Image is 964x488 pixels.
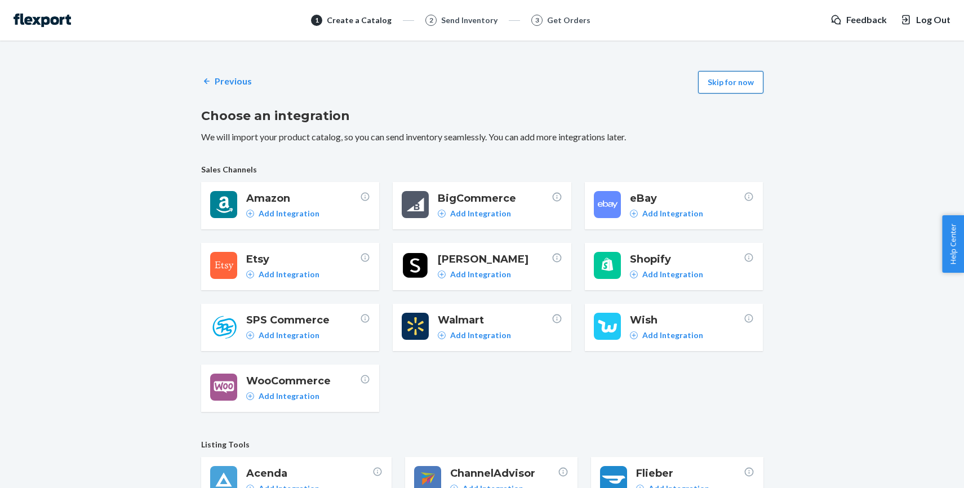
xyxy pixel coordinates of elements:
[315,15,319,25] span: 1
[642,269,703,280] p: Add Integration
[246,208,319,219] a: Add Integration
[246,313,360,327] span: SPS Commerce
[246,252,360,267] span: Etsy
[630,208,703,219] a: Add Integration
[630,313,744,327] span: Wish
[246,269,319,280] a: Add Integration
[698,71,763,94] button: Skip for now
[246,391,319,402] a: Add Integration
[450,269,511,280] p: Add Integration
[259,330,319,341] p: Add Integration
[547,15,590,26] div: Get Orders
[259,269,319,280] p: Add Integration
[636,466,744,481] span: Flieber
[642,208,703,219] p: Add Integration
[441,15,497,26] div: Send Inventory
[450,466,558,481] span: ChannelAdvisor
[438,208,511,219] a: Add Integration
[450,208,511,219] p: Add Integration
[201,164,763,175] span: Sales Channels
[642,330,703,341] p: Add Integration
[246,330,319,341] a: Add Integration
[438,313,552,327] span: Walmart
[630,252,744,267] span: Shopify
[327,15,392,26] div: Create a Catalog
[201,75,252,88] a: Previous
[438,252,552,267] span: [PERSON_NAME]
[900,14,950,26] button: Log Out
[450,330,511,341] p: Add Integration
[438,269,511,280] a: Add Integration
[246,466,372,481] span: Acenda
[429,15,433,25] span: 2
[535,15,539,25] span: 3
[215,75,252,88] p: Previous
[846,14,887,26] span: Feedback
[630,191,744,206] span: eBay
[246,374,360,388] span: WooCommerce
[438,330,511,341] a: Add Integration
[259,391,319,402] p: Add Integration
[630,269,703,280] a: Add Integration
[630,330,703,341] a: Add Integration
[201,107,763,125] h2: Choose an integration
[438,191,552,206] span: BigCommerce
[201,131,763,144] p: We will import your product catalog, so you can send inventory seamlessly. You can add more integ...
[14,14,71,27] img: Flexport logo
[259,208,319,219] p: Add Integration
[830,14,887,26] a: Feedback
[942,215,964,273] button: Help Center
[201,439,763,450] span: Listing Tools
[916,14,950,26] span: Log Out
[246,191,360,206] span: Amazon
